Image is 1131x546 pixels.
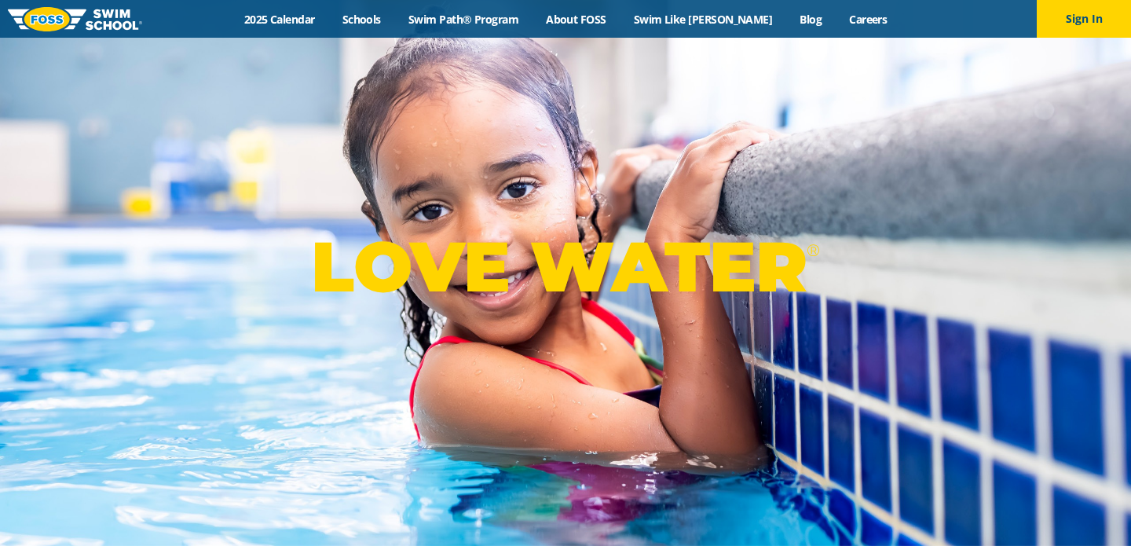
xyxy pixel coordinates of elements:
[311,225,819,309] p: LOVE WATER
[230,12,328,27] a: 2025 Calendar
[533,12,620,27] a: About FOSS
[394,12,532,27] a: Swim Path® Program
[807,240,819,260] sup: ®
[328,12,394,27] a: Schools
[620,12,786,27] a: Swim Like [PERSON_NAME]
[786,12,836,27] a: Blog
[836,12,901,27] a: Careers
[8,7,142,31] img: FOSS Swim School Logo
